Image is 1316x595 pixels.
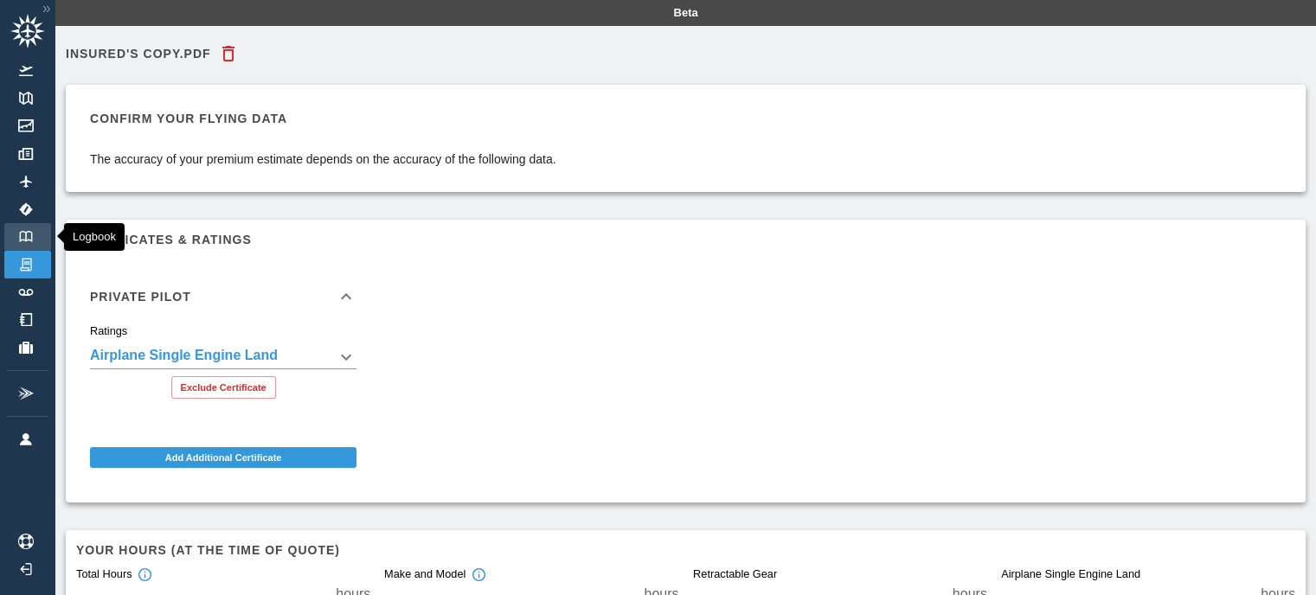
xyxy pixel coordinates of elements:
div: Make and Model [384,567,486,583]
p: The accuracy of your premium estimate depends on the accuracy of the following data. [90,150,556,168]
div: Private Pilot [76,324,370,413]
h6: Your hours (at the time of quote) [76,541,1295,560]
div: Airplane Single Engine Land [90,345,356,369]
h6: Private Pilot [90,291,191,303]
svg: Total hours in fixed-wing aircraft [137,567,152,583]
div: Private Pilot [76,269,370,324]
div: Total Hours [76,567,152,583]
button: Exclude Certificate [171,376,276,399]
h6: Certificates & Ratings [76,230,1295,249]
label: Retractable Gear [693,567,777,583]
h6: Insured's Copy.pdf [66,48,211,60]
h6: Confirm your flying data [90,109,556,128]
label: Airplane Single Engine Land [1001,567,1140,583]
button: Add Additional Certificate [90,447,356,468]
svg: Total hours in the make and model of the insured aircraft [472,567,487,583]
label: Ratings [90,323,127,339]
